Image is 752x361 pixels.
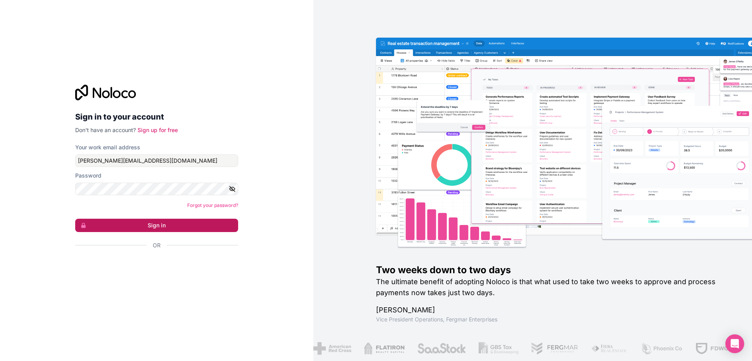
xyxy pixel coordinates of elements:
[479,342,519,355] img: /assets/gbstax-C-GtDUiK.png
[640,342,683,355] img: /assets/phoenix-BREaitsQ.png
[591,342,628,355] img: /assets/fiera-fwj2N5v4.png
[75,172,101,180] label: Password
[364,342,405,355] img: /assets/flatiron-C8eUkumj.png
[376,264,727,276] h1: Two weeks down to two days
[137,127,178,133] a: Sign up for free
[75,219,238,232] button: Sign in
[531,342,579,355] img: /assets/fergmar-CudnrXN5.png
[187,202,238,208] a: Forgot your password?
[417,342,466,355] img: /assets/saastock-C6Zbiodz.png
[376,276,727,298] h2: The ultimate benefit of adopting Noloco is that what used to take two weeks to approve and proces...
[153,241,161,249] span: Or
[75,154,238,167] input: Email address
[313,342,351,355] img: /assets/american-red-cross-BAupjrZR.png
[725,334,744,353] div: Open Intercom Messenger
[75,183,238,195] input: Password
[695,342,741,355] img: /assets/fdworks-Bi04fVtw.png
[376,316,727,323] h1: Vice President Operations , Fergmar Enterprises
[75,143,140,151] label: Your work email address
[376,305,727,316] h1: [PERSON_NAME]
[75,110,238,124] h2: Sign in to your account
[75,127,136,133] span: Don't have an account?
[71,258,236,275] iframe: Knop Inloggen met Google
